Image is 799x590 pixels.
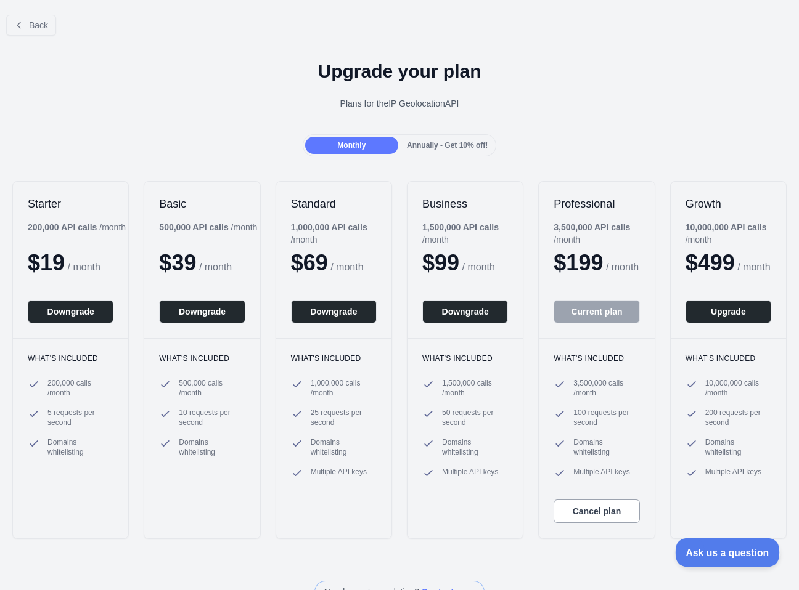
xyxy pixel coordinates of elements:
div: / month [686,221,786,246]
b: 1,500,000 API calls [422,222,499,232]
div: / month [554,221,654,246]
div: / month [291,221,391,246]
div: / month [422,221,523,246]
b: 3,500,000 API calls [554,222,630,232]
b: 10,000,000 API calls [686,222,767,232]
b: 1,000,000 API calls [291,222,367,232]
h2: Standard [291,196,377,211]
iframe: Toggle Customer Support [676,538,781,567]
h2: Professional [554,196,639,211]
h2: Growth [686,196,771,211]
h2: Business [422,196,508,211]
